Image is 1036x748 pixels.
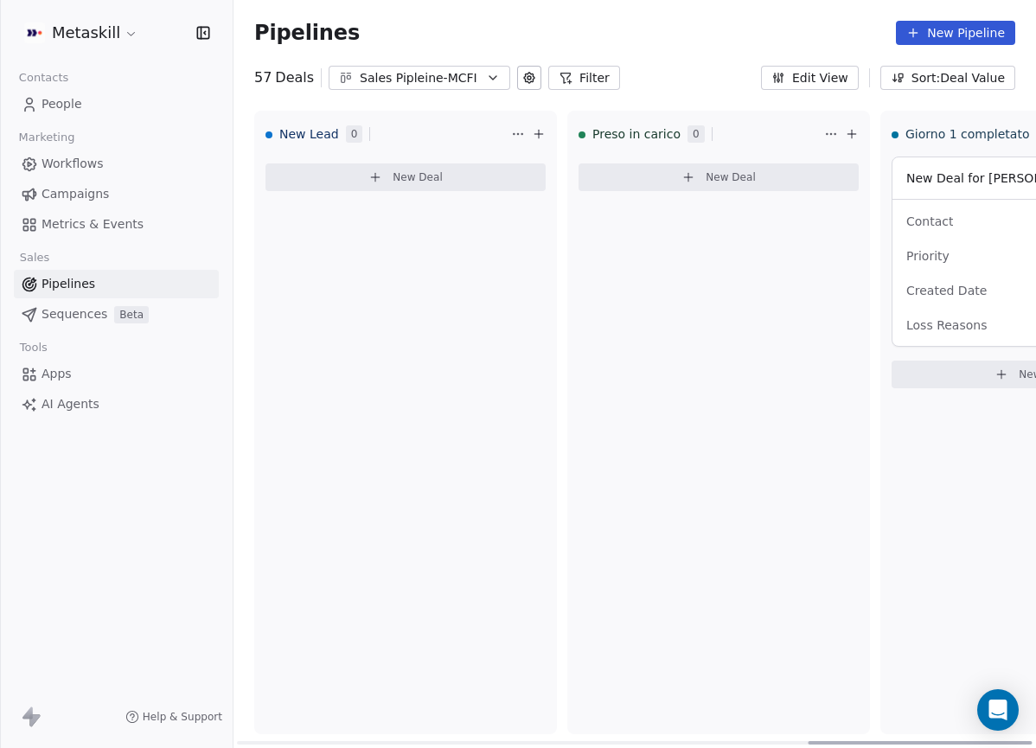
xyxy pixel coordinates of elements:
[706,170,756,184] span: New Deal
[14,150,219,178] a: Workflows
[254,67,314,88] div: 57
[896,21,1015,45] button: New Pipeline
[14,300,219,329] a: SequencesBeta
[14,270,219,298] a: Pipelines
[279,125,339,143] span: New Lead
[687,125,705,143] span: 0
[11,125,82,150] span: Marketing
[579,163,859,191] button: New Deal
[143,710,222,724] span: Help & Support
[14,390,219,419] a: AI Agents
[42,95,82,113] span: People
[11,65,76,91] span: Contacts
[265,163,546,191] button: New Deal
[114,306,149,323] span: Beta
[42,215,144,233] span: Metrics & Events
[42,275,95,293] span: Pipelines
[52,22,120,44] span: Metaskill
[12,245,57,271] span: Sales
[12,335,54,361] span: Tools
[977,689,1019,731] div: Open Intercom Messenger
[579,112,821,157] div: Preso in carico0
[906,284,987,297] span: Created Date
[42,365,72,383] span: Apps
[42,395,99,413] span: AI Agents
[265,112,508,157] div: New Lead0
[42,155,104,173] span: Workflows
[14,90,219,118] a: People
[125,710,222,724] a: Help & Support
[275,67,314,88] span: Deals
[21,18,142,48] button: Metaskill
[254,21,360,45] span: Pipelines
[14,180,219,208] a: Campaigns
[905,125,1029,143] span: Giorno 1 completato
[42,185,109,203] span: Campaigns
[24,22,45,43] img: AVATAR%20METASKILL%20-%20Colori%20Positivo.png
[906,318,987,332] span: Loss Reasons
[906,249,950,263] span: Priority
[761,66,859,90] button: Edit View
[42,305,107,323] span: Sequences
[906,214,953,228] span: Contact
[880,66,1015,90] button: Sort: Deal Value
[548,66,620,90] button: Filter
[360,69,479,87] div: Sales Pipleine-MCFI
[592,125,681,143] span: Preso in carico
[14,360,219,388] a: Apps
[393,170,443,184] span: New Deal
[14,210,219,239] a: Metrics & Events
[346,125,363,143] span: 0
